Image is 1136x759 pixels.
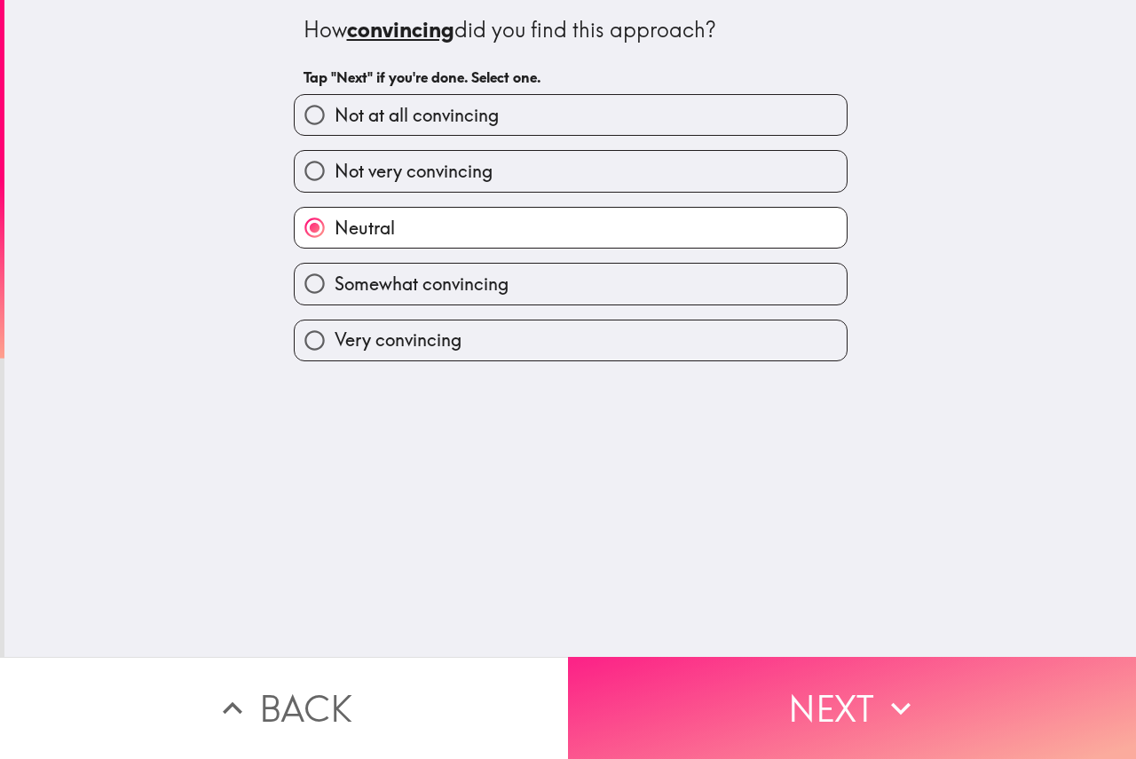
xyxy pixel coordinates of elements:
[335,328,461,352] span: Very convincing
[335,159,493,184] span: Not very convincing
[295,264,847,304] button: Somewhat convincing
[304,15,838,45] div: How did you find this approach?
[335,216,395,241] span: Neutral
[304,67,838,87] h6: Tap "Next" if you're done. Select one.
[335,103,499,128] span: Not at all convincing
[568,657,1136,759] button: Next
[295,95,847,135] button: Not at all convincing
[295,208,847,248] button: Neutral
[335,272,509,296] span: Somewhat convincing
[295,320,847,360] button: Very convincing
[347,16,454,43] u: convincing
[295,151,847,191] button: Not very convincing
